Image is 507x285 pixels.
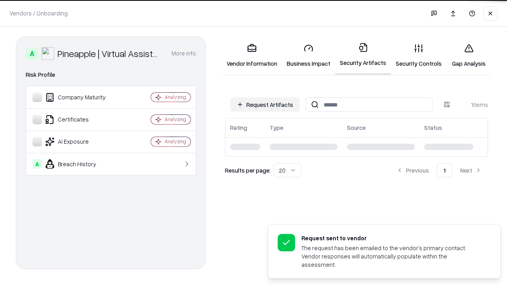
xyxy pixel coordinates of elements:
div: Analyzing [165,94,186,101]
div: AI Exposure [32,137,127,146]
div: A [26,47,38,60]
div: Breach History [32,159,127,169]
div: Risk Profile [26,70,196,80]
div: Request sent to vendor [301,234,481,242]
p: Vendors / Onboarding [10,9,68,17]
div: Status [424,123,442,132]
button: Request Artifacts [231,97,299,112]
a: Security Artifacts [335,36,391,75]
div: Pineapple | Virtual Assistant Agency [57,47,162,60]
div: 1 items [456,101,488,109]
button: 1 [437,163,452,177]
div: Certificates [32,115,127,124]
a: Security Controls [391,37,446,74]
div: A [32,159,42,169]
div: Analyzing [165,138,186,145]
div: Source [347,123,366,132]
div: Analyzing [165,116,186,123]
div: The request has been emailed to the vendor’s primary contact. Vendor responses will automatically... [301,244,481,269]
a: Business Impact [282,37,335,74]
button: More info [172,46,196,61]
a: Vendor Information [222,37,282,74]
p: Results per page: [225,166,271,175]
nav: pagination [390,163,488,177]
div: Rating [230,123,247,132]
div: Type [270,123,283,132]
a: Gap Analysis [446,37,491,74]
img: Pineapple | Virtual Assistant Agency [42,47,54,60]
div: Company Maturity [32,93,127,102]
